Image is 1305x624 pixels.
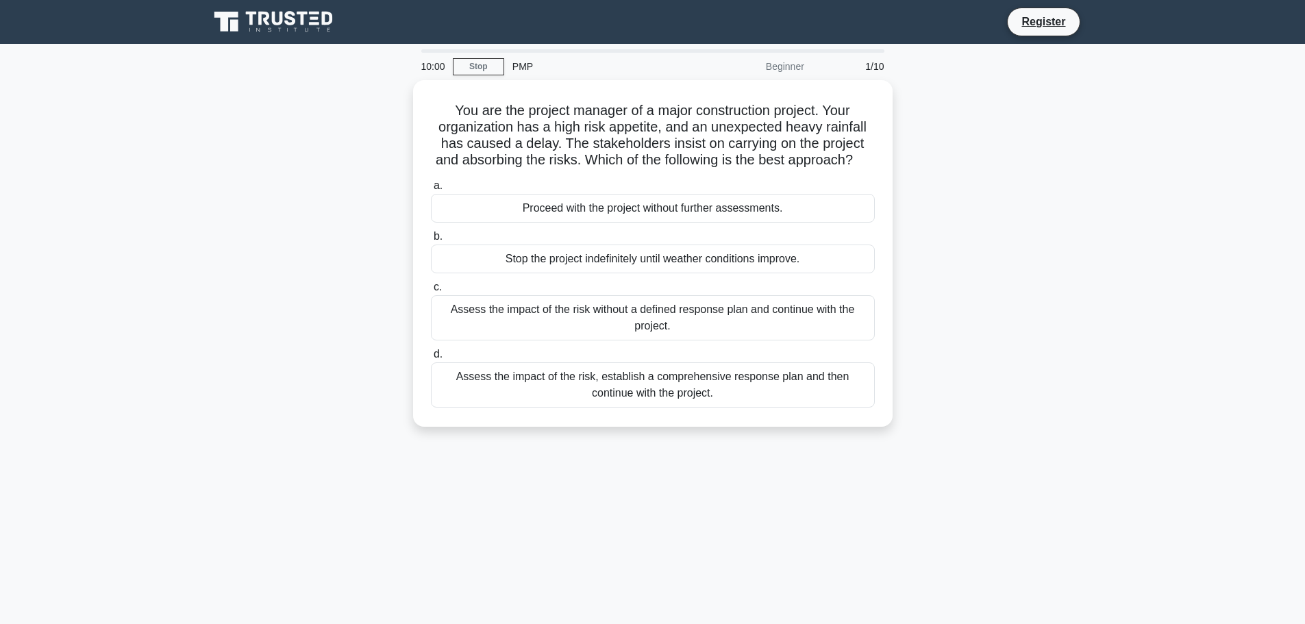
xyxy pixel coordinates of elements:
a: Stop [453,58,504,75]
h5: You are the project manager of a major construction project. Your organization has a high risk ap... [430,102,876,169]
div: Beginner [693,53,812,80]
span: a. [434,179,443,191]
div: Assess the impact of the risk, establish a comprehensive response plan and then continue with the... [431,362,875,408]
div: 1/10 [812,53,893,80]
div: Assess the impact of the risk without a defined response plan and continue with the project. [431,295,875,340]
span: b. [434,230,443,242]
div: PMP [504,53,693,80]
div: Proceed with the project without further assessments. [431,194,875,223]
span: c. [434,281,442,292]
a: Register [1013,13,1073,30]
span: d. [434,348,443,360]
div: 10:00 [413,53,453,80]
div: Stop the project indefinitely until weather conditions improve. [431,245,875,273]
